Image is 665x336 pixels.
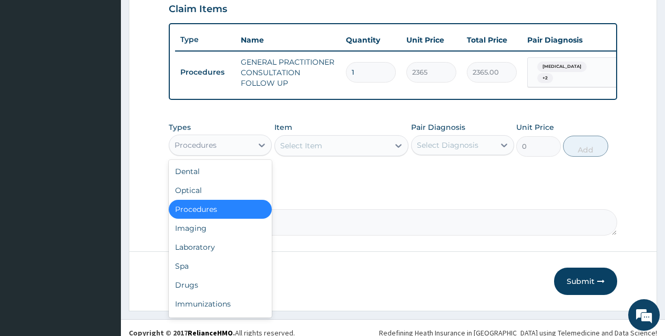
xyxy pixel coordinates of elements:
div: Procedures [169,200,272,219]
div: Laboratory [169,238,272,257]
span: We're online! [61,101,145,207]
button: Submit [554,268,617,295]
span: [MEDICAL_DATA] [537,62,587,72]
img: d_794563401_company_1708531726252_794563401 [19,53,43,79]
th: Name [236,29,341,50]
div: Procedures [175,140,217,150]
button: Add [563,136,608,157]
th: Quantity [341,29,401,50]
label: Item [274,122,292,133]
th: Unit Price [401,29,462,50]
label: Unit Price [516,122,554,133]
div: Immunizations [169,294,272,313]
td: GENERAL PRACTITIONER CONSULTATION FOLLOW UP [236,52,341,94]
div: Imaging [169,219,272,238]
label: Pair Diagnosis [411,122,465,133]
span: + 2 [537,73,553,84]
th: Total Price [462,29,522,50]
textarea: Type your message and hit 'Enter' [5,224,200,261]
th: Pair Diagnosis [522,29,638,50]
div: Optical [169,181,272,200]
label: Comment [169,195,617,203]
div: Others [169,313,272,332]
div: Chat with us now [55,59,177,73]
div: Spa [169,257,272,276]
div: Select Diagnosis [417,140,478,150]
div: Minimize live chat window [172,5,198,30]
div: Select Item [280,140,322,151]
div: Drugs [169,276,272,294]
th: Type [175,30,236,49]
label: Types [169,123,191,132]
h3: Claim Items [169,4,227,15]
td: Procedures [175,63,236,82]
div: Dental [169,162,272,181]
